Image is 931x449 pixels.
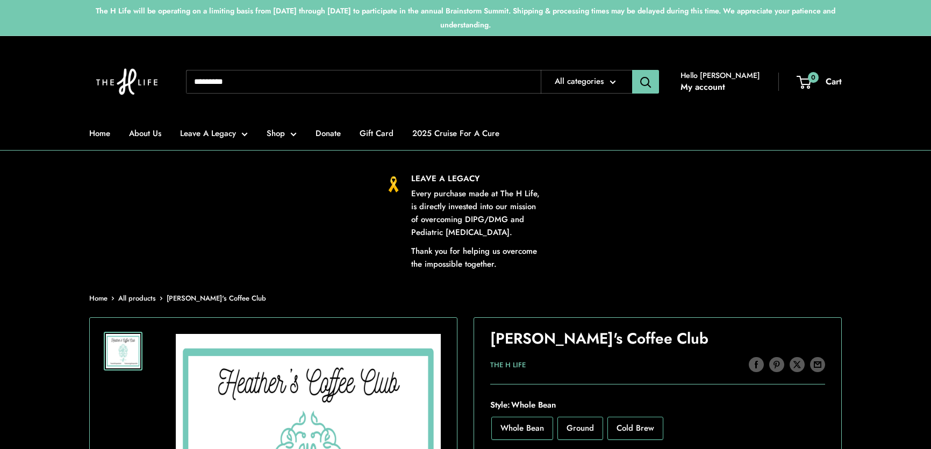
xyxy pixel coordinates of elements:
[681,79,725,95] a: My account
[89,47,164,117] img: The H Life
[798,74,842,90] a: 0 Cart
[411,245,546,270] p: Thank you for helping us overcome the impossible together.
[360,126,393,141] a: Gift Card
[826,75,842,88] span: Cart
[557,417,603,440] label: Ground
[490,328,825,350] h1: [PERSON_NAME]'s Coffee Club
[617,422,654,434] span: Cold Brew
[810,356,825,372] a: Share by email
[106,334,140,368] img: Heather's Coffee Club
[267,126,297,141] a: Shop
[167,293,266,303] span: [PERSON_NAME]'s Coffee Club
[89,126,110,141] a: Home
[490,360,526,370] a: The H Life
[632,70,659,94] button: Search
[89,292,266,305] nav: Breadcrumb
[411,172,546,185] p: LEAVE A LEGACY
[749,356,764,372] a: Share on Facebook
[500,422,544,434] span: Whole Bean
[129,126,161,141] a: About Us
[316,126,341,141] a: Donate
[510,399,556,411] span: Whole Bean
[808,72,819,83] span: 0
[607,417,663,440] label: Cold Brew
[491,417,553,440] label: Whole Bean
[681,68,760,82] span: Hello [PERSON_NAME]
[118,293,156,303] a: All products
[89,293,108,303] a: Home
[790,356,805,372] a: Tweet on Twitter
[567,422,594,434] span: Ground
[411,187,546,239] p: Every purchase made at The H Life, is directly invested into our mission of overcoming DIPG/DMG a...
[412,126,499,141] a: 2025 Cruise For A Cure
[769,356,784,372] a: Pin on Pinterest
[186,70,541,94] input: Search...
[180,126,248,141] a: Leave A Legacy
[490,397,825,412] span: Style:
